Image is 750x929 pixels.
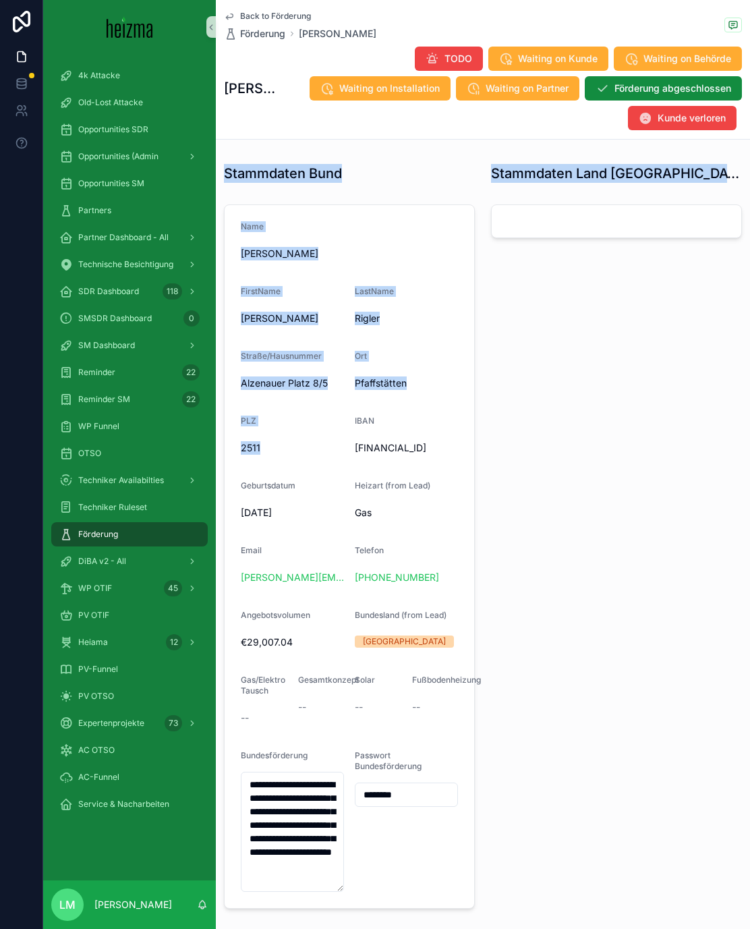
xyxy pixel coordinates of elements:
[51,333,208,358] a: SM Dashboard
[412,675,481,685] span: Fußbodenheizung
[355,571,439,584] a: [PHONE_NUMBER]
[51,630,208,654] a: Heiama12
[486,82,569,95] span: Waiting on Partner
[164,580,182,596] div: 45
[51,225,208,250] a: Partner Dashboard - All
[78,205,111,216] span: Partners
[51,117,208,142] a: Opportunities SDR
[51,306,208,331] a: SMSDR Dashboard0
[614,82,731,95] span: Förderung abgeschlossen
[628,106,737,130] button: Kunde verloren
[224,27,285,40] a: Förderung
[241,247,458,260] span: [PERSON_NAME]
[415,47,483,71] button: TODO
[182,364,200,381] div: 22
[182,391,200,407] div: 22
[78,610,109,621] span: PV OTIF
[241,416,256,426] span: PLZ
[78,745,115,756] span: AC OTSO
[585,76,742,101] button: Förderung abgeschlossen
[241,312,344,325] span: [PERSON_NAME]
[78,394,130,405] span: Reminder SM
[78,178,144,189] span: Opportunities SM
[355,376,458,390] span: Pfaffstätten
[298,675,359,685] span: Gesamtkonzept
[339,82,440,95] span: Waiting on Installation
[78,448,101,459] span: OTSO
[78,367,115,378] span: Reminder
[78,691,114,702] span: PV OTSO
[224,164,342,183] h1: Stammdaten Bund
[43,54,216,834] div: scrollable content
[456,76,579,101] button: Waiting on Partner
[51,441,208,466] a: OTSO
[78,313,152,324] span: SMSDR Dashboard
[355,610,446,620] span: Bundesland (from Lead)
[51,387,208,412] a: Reminder SM22
[51,63,208,88] a: 4k Attacke
[355,750,422,771] span: Passwort Bundesförderung
[488,47,608,71] button: Waiting on Kunde
[51,171,208,196] a: Opportunities SM
[224,79,281,98] h1: [PERSON_NAME]
[241,750,308,760] span: Bundesförderung
[240,27,285,40] span: Förderung
[94,898,172,911] p: [PERSON_NAME]
[241,506,344,519] span: [DATE]
[51,522,208,546] a: Förderung
[78,475,164,486] span: Techniker Availabilties
[241,675,285,696] span: Gas/Elektro Tausch
[78,151,158,162] span: Opportunities (Admin
[241,571,344,584] a: [PERSON_NAME][EMAIL_ADDRESS][DOMAIN_NAME]
[51,792,208,816] a: Service & Nacharbeiten
[518,52,598,65] span: Waiting on Kunde
[78,664,118,675] span: PV-Funnel
[51,468,208,492] a: Techniker Availabilties
[355,545,384,555] span: Telefon
[224,11,311,22] a: Back to Förderung
[614,47,742,71] button: Waiting on Behörde
[241,711,249,725] span: --
[241,376,344,390] span: Alzenauer Platz 8/5
[241,610,310,620] span: Angebotsvolumen
[51,252,208,277] a: Technische Besichtigung
[355,286,394,296] span: LastName
[355,506,458,519] span: Gas
[355,700,363,714] span: --
[299,27,376,40] span: [PERSON_NAME]
[51,603,208,627] a: PV OTIF
[51,144,208,169] a: Opportunities (Admin
[78,421,119,432] span: WP Funnel
[78,529,118,540] span: Förderung
[78,583,112,594] span: WP OTIF
[241,441,344,455] span: 2511
[355,351,367,361] span: Ort
[412,700,420,714] span: --
[444,52,472,65] span: TODO
[51,90,208,115] a: Old-Lost Attacke
[51,765,208,789] a: AC-Funnel
[51,279,208,304] a: SDR Dashboard118
[363,636,446,648] div: [GEOGRAPHIC_DATA]
[240,11,311,22] span: Back to Förderung
[78,340,135,351] span: SM Dashboard
[51,414,208,439] a: WP Funnel
[107,16,153,38] img: App logo
[643,52,731,65] span: Waiting on Behörde
[59,897,76,913] span: LM
[51,684,208,708] a: PV OTSO
[355,480,430,490] span: Heizart (from Lead)
[78,556,126,567] span: DiBA v2 - All
[78,70,120,81] span: 4k Attacke
[51,495,208,519] a: Techniker Ruleset
[355,416,374,426] span: IBAN
[165,715,182,731] div: 73
[355,441,458,455] span: [FINANCIAL_ID]
[51,657,208,681] a: PV-Funnel
[51,738,208,762] a: AC OTSO
[78,259,173,270] span: Technische Besichtigung
[51,549,208,573] a: DiBA v2 - All
[51,576,208,600] a: WP OTIF45
[241,480,295,490] span: Geburtsdatum
[241,286,281,296] span: FirstName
